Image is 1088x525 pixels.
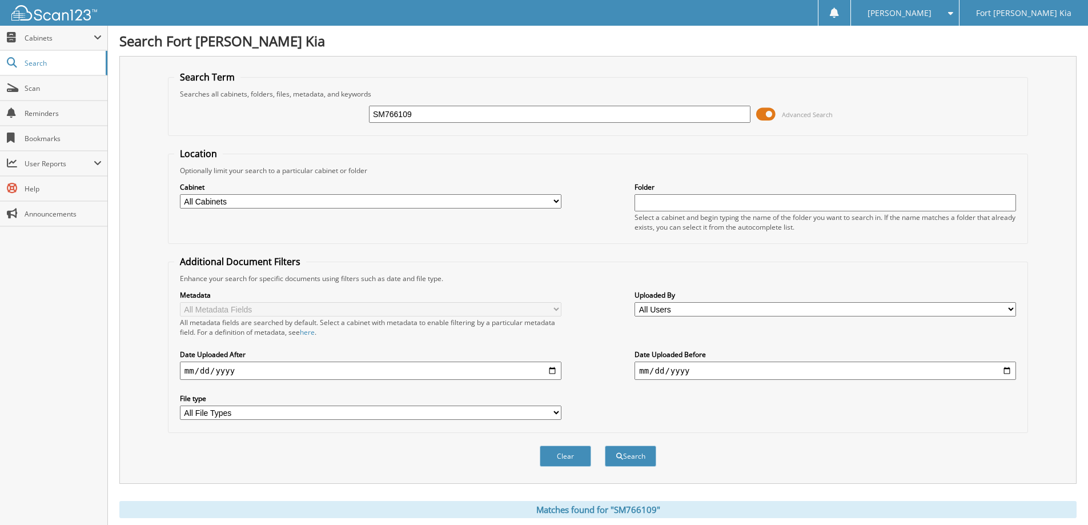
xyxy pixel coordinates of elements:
[174,71,240,83] legend: Search Term
[174,255,306,268] legend: Additional Document Filters
[174,166,1022,175] div: Optionally limit your search to a particular cabinet or folder
[782,110,833,119] span: Advanced Search
[25,209,102,219] span: Announcements
[174,147,223,160] legend: Location
[25,159,94,169] span: User Reports
[25,33,94,43] span: Cabinets
[11,5,97,21] img: scan123-logo-white.svg
[25,83,102,93] span: Scan
[300,327,315,337] a: here
[180,394,561,403] label: File type
[635,350,1016,359] label: Date Uploaded Before
[605,446,656,467] button: Search
[635,182,1016,192] label: Folder
[635,213,1016,232] div: Select a cabinet and begin typing the name of the folder you want to search in. If the name match...
[976,10,1071,17] span: Fort [PERSON_NAME] Kia
[180,318,561,337] div: All metadata fields are searched by default. Select a cabinet with metadata to enable filtering b...
[25,58,100,68] span: Search
[25,109,102,118] span: Reminders
[174,274,1022,283] div: Enhance your search for specific documents using filters such as date and file type.
[180,182,561,192] label: Cabinet
[635,362,1016,380] input: end
[540,446,591,467] button: Clear
[174,89,1022,99] div: Searches all cabinets, folders, files, metadata, and keywords
[868,10,932,17] span: [PERSON_NAME]
[119,31,1077,50] h1: Search Fort [PERSON_NAME] Kia
[180,362,561,380] input: start
[180,350,561,359] label: Date Uploaded After
[180,290,561,300] label: Metadata
[119,501,1077,518] div: Matches found for "SM766109"
[25,134,102,143] span: Bookmarks
[25,184,102,194] span: Help
[635,290,1016,300] label: Uploaded By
